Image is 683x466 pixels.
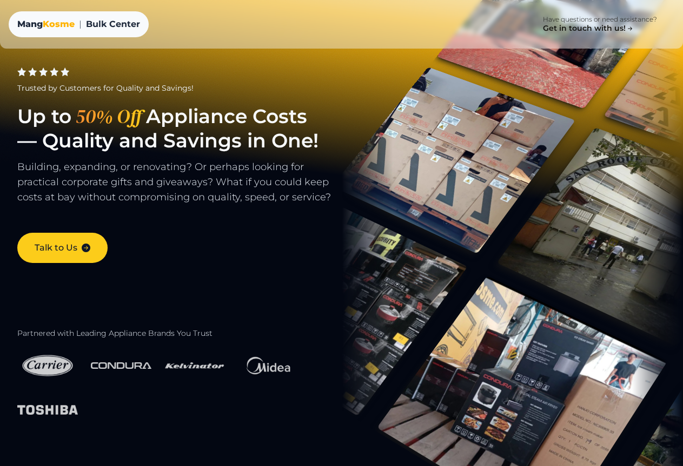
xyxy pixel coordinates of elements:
[91,356,151,375] img: Condura Logo
[17,399,78,421] img: Toshiba Logo
[17,159,366,215] p: Building, expanding, or renovating? Or perhaps looking for practical corporate gifts and giveaway...
[238,347,299,384] img: Midea Logo
[526,9,674,40] a: Have questions or need assistance? Get in touch with us!
[17,18,75,31] div: Mang
[17,18,75,31] a: MangKosme
[17,83,366,93] div: Trusted by Customers for Quality and Savings!
[543,24,634,33] h4: Get in touch with us!
[17,233,108,263] a: Talk to Us
[43,19,75,29] span: Kosme
[164,347,225,384] img: Kelvinator Logo
[17,104,366,153] h1: Up to Appliance Costs — Quality and Savings in One!
[17,329,366,339] h2: Partnered with Leading Appliance Brands You Trust
[86,18,140,31] span: Bulk Center
[71,104,146,129] span: 50% Off
[17,347,78,384] img: Carrier Logo
[543,15,657,24] p: Have questions or need assistance?
[79,18,82,31] span: |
